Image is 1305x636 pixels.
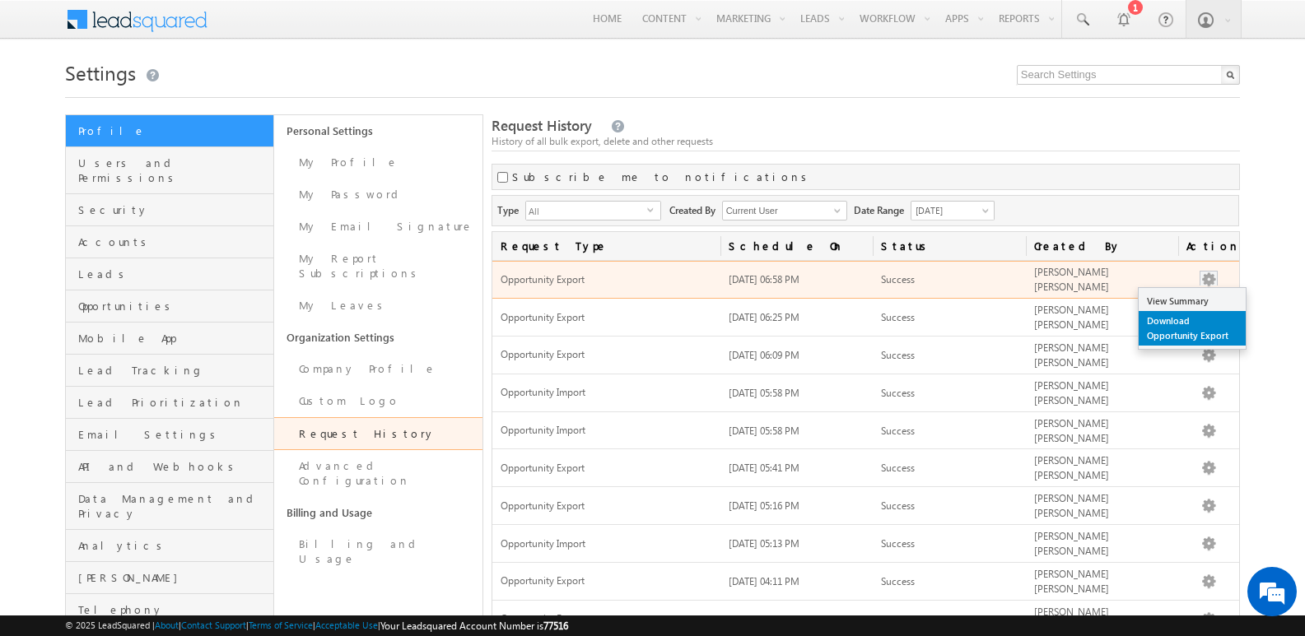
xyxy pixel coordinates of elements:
[729,273,799,286] span: [DATE] 06:58 PM
[1034,266,1109,293] span: [PERSON_NAME] [PERSON_NAME]
[512,169,813,184] label: Subscribe me to notifications
[526,202,647,220] span: All
[181,620,246,630] a: Contact Support
[78,299,269,313] span: Opportunities
[911,201,995,221] a: [DATE]
[66,562,273,594] a: [PERSON_NAME]
[274,322,482,353] a: Organization Settings
[66,115,273,147] a: Profile
[65,618,568,634] span: © 2025 LeadSquared | | | | |
[78,202,269,217] span: Security
[315,620,378,630] a: Acceptable Use
[78,234,269,249] span: Accounts
[881,537,915,550] span: Success
[66,323,273,355] a: Mobile App
[274,528,482,575] a: Billing and Usage
[1034,379,1109,406] span: [PERSON_NAME] [PERSON_NAME]
[501,348,713,362] span: Opportunity Export
[78,459,269,474] span: API and Webhooks
[722,201,847,221] input: Type to Search
[911,203,990,218] span: [DATE]
[249,620,313,630] a: Terms of Service
[78,395,269,410] span: Lead Prioritization
[78,331,269,346] span: Mobile App
[1034,606,1109,633] span: [PERSON_NAME] [PERSON_NAME]
[78,491,269,521] span: Data Management and Privacy
[380,620,568,632] span: Your Leadsquared Account Number is
[1034,341,1109,369] span: [PERSON_NAME] [PERSON_NAME]
[66,226,273,258] a: Accounts
[274,243,482,290] a: My Report Subscriptions
[1139,291,1246,311] a: View Summary
[543,620,568,632] span: 77516
[1026,232,1178,260] a: Created By
[78,123,269,138] span: Profile
[729,349,799,361] span: [DATE] 06:09 PM
[881,349,915,361] span: Success
[497,201,525,218] span: Type
[1139,311,1246,346] a: Download Opportunity Export
[729,499,799,512] span: [DATE] 05:16 PM
[501,311,713,325] span: Opportunity Export
[66,451,273,483] a: API and Webhooks
[78,570,269,585] span: [PERSON_NAME]
[274,385,482,417] a: Custom Logo
[274,450,482,497] a: Advanced Configuration
[1034,417,1109,444] span: [PERSON_NAME] [PERSON_NAME]
[274,417,482,450] a: Request History
[1034,568,1109,595] span: [PERSON_NAME] [PERSON_NAME]
[274,497,482,528] a: Billing and Usage
[274,290,482,322] a: My Leaves
[66,530,273,562] a: Analytics
[274,353,482,385] a: Company Profile
[66,594,273,626] a: Telephony
[66,147,273,194] a: Users and Permissions
[501,537,713,551] span: Opportunity Import
[501,499,713,513] span: Opportunity Export
[274,179,482,211] a: My Password
[501,612,713,626] span: Opportunity Export
[729,575,799,587] span: [DATE] 04:11 PM
[274,115,482,146] a: Personal Settings
[492,232,721,260] a: Request Type
[66,387,273,419] a: Lead Prioritization
[274,211,482,243] a: My Email Signature
[1034,454,1109,481] span: [PERSON_NAME] [PERSON_NAME]
[65,59,136,86] span: Settings
[647,206,660,213] span: select
[66,194,273,226] a: Security
[1034,492,1109,519] span: [PERSON_NAME] [PERSON_NAME]
[78,538,269,553] span: Analytics
[873,232,1025,260] a: Status
[492,134,1240,149] div: History of all bulk export, delete and other requests
[881,499,915,512] span: Success
[78,363,269,378] span: Lead Tracking
[881,462,915,474] span: Success
[155,620,179,630] a: About
[78,602,269,617] span: Telephony
[1178,232,1239,260] span: Actions
[825,202,846,219] a: Show All Items
[501,574,713,588] span: Opportunity Export
[501,273,713,287] span: Opportunity Export
[501,424,713,438] span: Opportunity Import
[78,156,269,185] span: Users and Permissions
[881,425,915,437] span: Success
[66,290,273,323] a: Opportunities
[729,613,799,625] span: [DATE] 02:41 PM
[525,201,661,221] div: All
[66,258,273,290] a: Leads
[729,537,799,550] span: [DATE] 05:13 PM
[501,462,713,476] span: Opportunity Export
[1034,530,1109,557] span: [PERSON_NAME] [PERSON_NAME]
[881,387,915,399] span: Success
[1017,65,1240,85] input: Search Settings
[854,201,911,218] span: Date Range
[729,425,799,437] span: [DATE] 05:58 PM
[66,483,273,530] a: Data Management and Privacy
[720,232,873,260] a: Schedule On
[729,311,799,323] span: [DATE] 06:25 PM
[66,419,273,451] a: Email Settings
[729,462,799,474] span: [DATE] 05:41 PM
[881,575,915,587] span: Success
